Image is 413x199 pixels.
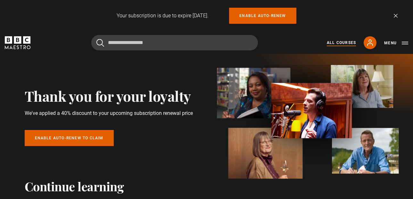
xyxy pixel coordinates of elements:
a: Enable auto-renew [229,8,296,24]
input: Search [91,35,258,50]
h2: Continue learning [25,179,389,194]
p: Your subscription is due to expire [DATE]. [117,12,209,20]
h2: Thank you for your loyalty [25,88,194,104]
button: Toggle navigation [384,40,408,46]
img: banner_image-1d4a58306c65641337db.webp [217,65,399,179]
a: Enable auto-renew to claim [25,130,114,146]
a: All Courses [327,40,356,46]
p: We've applied a 40% discount to your upcoming subscription renewal price [25,109,194,117]
button: Submit the search query [96,39,104,47]
svg: BBC Maestro [5,36,30,49]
